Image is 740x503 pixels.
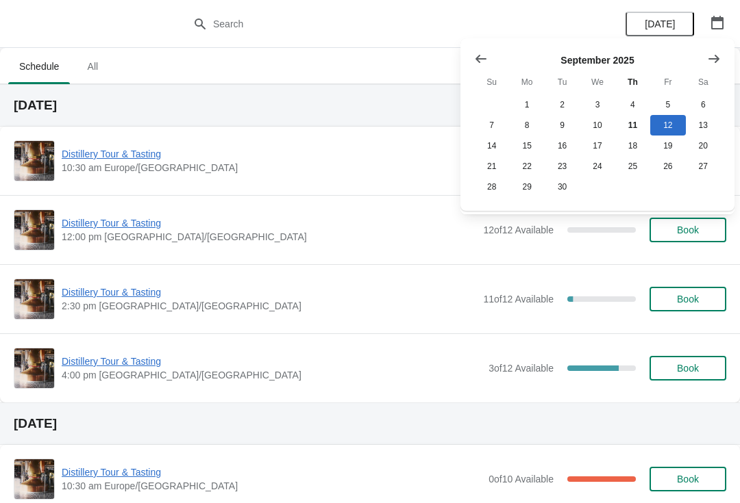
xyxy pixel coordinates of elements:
[650,356,726,381] button: Book
[677,294,699,305] span: Book
[509,94,544,115] button: Monday September 1 2025
[677,363,699,374] span: Book
[626,12,694,36] button: [DATE]
[645,18,675,29] span: [DATE]
[62,230,476,244] span: 12:00 pm [GEOGRAPHIC_DATA]/[GEOGRAPHIC_DATA]
[545,156,580,177] button: Tuesday September 23 2025
[677,224,699,235] span: Book
[483,294,554,305] span: 11 of 12 Available
[615,136,650,156] button: Thursday September 18 2025
[14,141,54,181] img: Distillery Tour & Tasting | | 10:30 am Europe/London
[545,177,580,197] button: Tuesday September 30 2025
[509,115,544,136] button: Monday September 8 2025
[509,177,544,197] button: Monday September 29 2025
[14,459,54,499] img: Distillery Tour & Tasting | | 10:30 am Europe/London
[509,136,544,156] button: Monday September 15 2025
[686,136,721,156] button: Saturday September 20 2025
[545,70,580,94] th: Tuesday
[8,54,70,79] span: Schedule
[62,354,482,368] span: Distillery Tour & Tasting
[650,156,685,177] button: Friday September 26 2025
[580,156,615,177] button: Wednesday September 24 2025
[14,99,726,112] h2: [DATE]
[62,161,482,175] span: 10:30 am Europe/[GEOGRAPHIC_DATA]
[474,70,509,94] th: Sunday
[489,474,554,485] span: 0 of 10 Available
[580,136,615,156] button: Wednesday September 17 2025
[62,479,482,493] span: 10:30 am Europe/[GEOGRAPHIC_DATA]
[702,47,726,71] button: Show next month, October 2025
[62,368,482,382] span: 4:00 pm [GEOGRAPHIC_DATA]/[GEOGRAPHIC_DATA]
[615,94,650,115] button: Thursday September 4 2025
[509,156,544,177] button: Monday September 22 2025
[677,474,699,485] span: Book
[580,115,615,136] button: Wednesday September 10 2025
[545,136,580,156] button: Tuesday September 16 2025
[14,348,54,388] img: Distillery Tour & Tasting | | 4:00 pm Europe/London
[483,224,554,235] span: 12 of 12 Available
[474,156,509,177] button: Sunday September 21 2025
[650,94,685,115] button: Friday September 5 2025
[212,12,555,36] input: Search
[545,115,580,136] button: Tuesday September 9 2025
[650,287,726,311] button: Book
[615,70,650,94] th: Thursday
[650,70,685,94] th: Friday
[650,218,726,242] button: Book
[474,136,509,156] button: Sunday September 14 2025
[650,467,726,491] button: Book
[686,94,721,115] button: Saturday September 6 2025
[474,177,509,197] button: Sunday September 28 2025
[62,465,482,479] span: Distillery Tour & Tasting
[686,70,721,94] th: Saturday
[14,210,54,250] img: Distillery Tour & Tasting | | 12:00 pm Europe/London
[489,363,554,374] span: 3 of 12 Available
[62,216,476,230] span: Distillery Tour & Tasting
[686,156,721,177] button: Saturday September 27 2025
[615,115,650,136] button: Today Thursday September 11 2025
[580,94,615,115] button: Wednesday September 3 2025
[650,115,685,136] button: Friday September 12 2025
[62,147,482,161] span: Distillery Tour & Tasting
[650,136,685,156] button: Friday September 19 2025
[545,94,580,115] button: Tuesday September 2 2025
[580,70,615,94] th: Wednesday
[469,47,493,71] button: Show previous month, August 2025
[615,156,650,177] button: Thursday September 25 2025
[62,299,476,313] span: 2:30 pm [GEOGRAPHIC_DATA]/[GEOGRAPHIC_DATA]
[14,417,726,430] h2: [DATE]
[474,115,509,136] button: Sunday September 7 2025
[509,70,544,94] th: Monday
[686,115,721,136] button: Saturday September 13 2025
[14,279,54,319] img: Distillery Tour & Tasting | | 2:30 pm Europe/London
[62,285,476,299] span: Distillery Tour & Tasting
[75,54,110,79] span: All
